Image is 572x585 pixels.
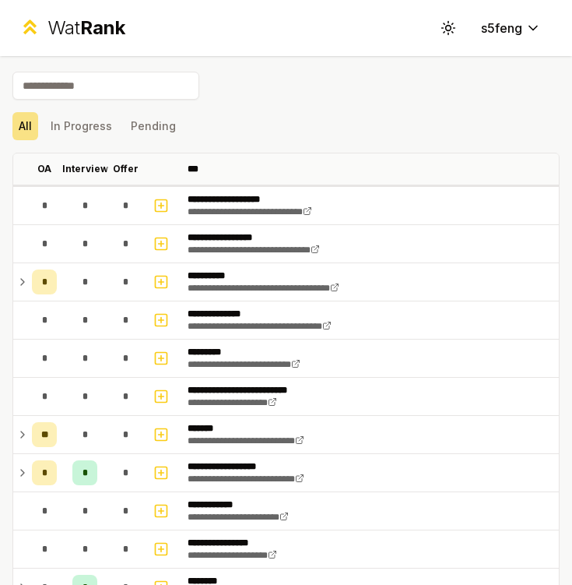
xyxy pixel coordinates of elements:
div: Wat [47,16,125,41]
button: In Progress [44,112,118,140]
span: s5feng [481,19,522,37]
a: WatRank [19,16,125,41]
p: OA [37,163,51,175]
p: Offer [113,163,139,175]
button: Pending [125,112,182,140]
span: Rank [80,16,125,39]
button: s5feng [468,14,553,42]
p: Interview [62,163,108,175]
button: All [12,112,38,140]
